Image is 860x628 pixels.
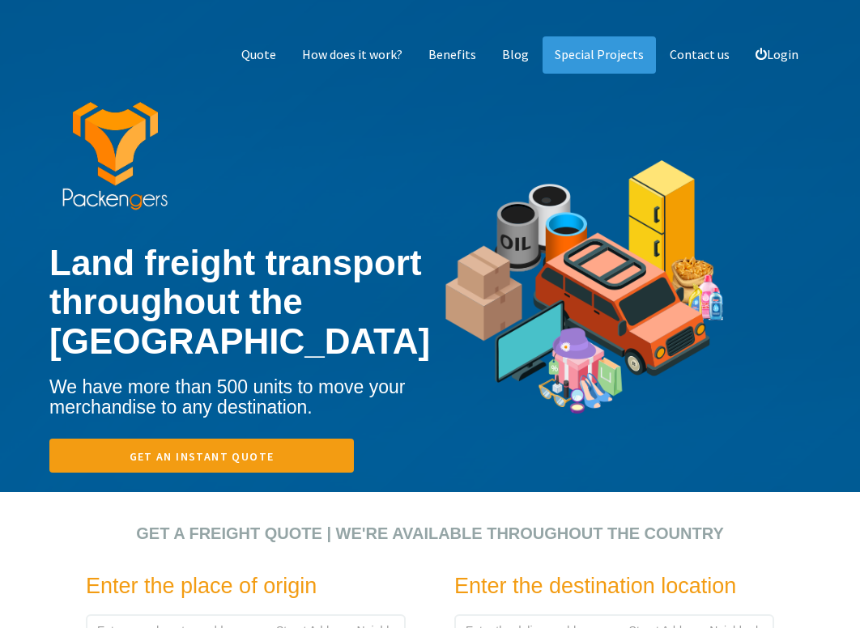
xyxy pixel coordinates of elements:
[290,36,415,74] a: How does it work?
[49,243,430,361] font: Land freight transport throughout the [GEOGRAPHIC_DATA]
[454,574,736,598] font: Enter the destination location
[49,376,405,418] font: We have more than 500 units to move your merchandise to any destination.
[229,36,288,74] a: Quote
[658,36,742,74] a: Contact us
[670,46,730,62] font: Contact us
[416,36,488,74] a: Benefits
[490,36,541,74] a: Blog
[62,102,168,211] img: packengers
[49,439,354,473] a: Get an instant quote
[442,106,727,492] img: types of freight transport merchandise
[502,46,529,62] font: Blog
[743,36,811,74] a: Login
[12,494,81,507] font: Click to quote
[241,46,276,62] font: Quote
[543,36,656,74] a: Special Projects
[136,524,724,542] font: Get a freight quote | We're available throughout the country
[302,46,402,62] font: How does it work?
[767,46,798,62] font: Login
[130,449,275,464] font: Get an instant quote
[555,46,644,62] font: Special Projects
[86,574,317,598] font: Enter the place of origin
[428,46,476,62] font: Benefits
